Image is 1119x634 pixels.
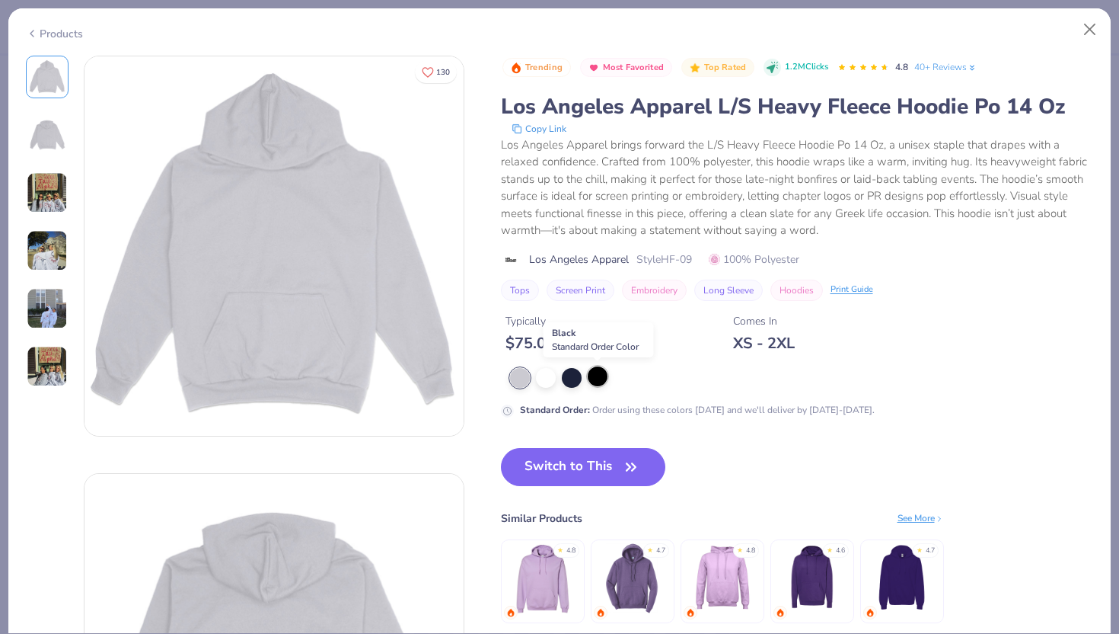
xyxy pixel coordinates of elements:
[837,56,889,80] div: 4.8 Stars
[836,546,845,556] div: 4.6
[737,546,743,552] div: ★
[520,403,875,417] div: Order using these colors [DATE] and we'll deliver by [DATE]-[DATE].
[926,546,935,556] div: 4.7
[785,61,828,74] span: 1.2M Clicks
[501,280,539,301] button: Tops
[525,63,563,72] span: Trending
[501,92,1094,121] div: Los Angeles Apparel L/S Heavy Fleece Hoodie Po 14 Oz
[596,608,605,617] img: trending.gif
[27,172,68,213] img: User generated content
[746,546,755,556] div: 4.8
[895,61,908,73] span: 4.8
[547,280,614,301] button: Screen Print
[506,608,515,617] img: trending.gif
[603,63,664,72] span: Most Favorited
[776,542,848,614] img: Independent Trading Co. Midweight Hooded Sweatshirt
[694,280,763,301] button: Long Sleeve
[520,404,590,416] strong: Standard Order :
[733,334,795,353] div: XS - 2XL
[566,546,575,556] div: 4.8
[544,322,654,357] div: Black
[866,608,875,617] img: trending.gif
[29,59,65,95] img: Front
[27,346,68,387] img: User generated content
[26,26,83,42] div: Products
[681,58,754,78] button: Badge Button
[588,62,600,74] img: Most Favorited sort
[709,251,799,267] span: 100% Polyester
[505,334,630,353] div: $ 75.00 - $ 83.00
[733,313,795,329] div: Comes In
[647,546,653,552] div: ★
[596,542,668,614] img: Port & Company Core Fleece Pullover Hooded Sweatshirt
[501,448,666,486] button: Switch to This
[529,251,629,267] span: Los Angeles Apparel
[84,56,464,436] img: Front
[415,61,457,83] button: Like
[686,608,695,617] img: trending.gif
[827,546,833,552] div: ★
[704,63,747,72] span: Top Rated
[505,313,630,329] div: Typically
[580,58,672,78] button: Badge Button
[501,254,521,266] img: brand logo
[917,546,923,552] div: ★
[914,60,977,74] a: 40+ Reviews
[557,546,563,552] div: ★
[776,608,785,617] img: trending.gif
[27,230,68,271] img: User generated content
[636,251,692,267] span: Style HF-09
[436,69,450,76] span: 130
[897,511,944,525] div: See More
[866,542,938,614] img: Gildan Softstyle® Fleece Pullover Hooded Sweatshirt
[502,58,571,78] button: Badge Button
[830,283,873,296] div: Print Guide
[29,117,65,153] img: Back
[510,62,522,74] img: Trending sort
[27,288,68,329] img: User generated content
[1076,15,1105,44] button: Close
[656,546,665,556] div: 4.7
[552,341,639,353] span: Standard Order Color
[501,136,1094,239] div: Los Angeles Apparel brings forward the L/S Heavy Fleece Hoodie Po 14 Oz, a unisex staple that dra...
[686,542,758,614] img: Fresh Prints Bond St Hoodie
[622,280,687,301] button: Embroidery
[506,542,579,614] img: Gildan Adult Heavy Blend 8 Oz. 50/50 Hooded Sweatshirt
[770,280,823,301] button: Hoodies
[507,121,571,136] button: copy to clipboard
[501,511,582,527] div: Similar Products
[689,62,701,74] img: Top Rated sort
